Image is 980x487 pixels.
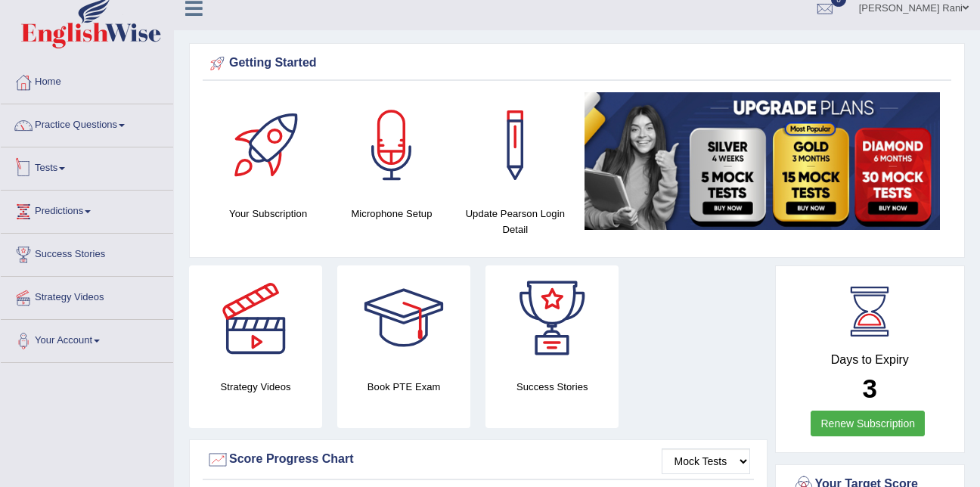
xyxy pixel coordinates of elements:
[1,191,173,228] a: Predictions
[1,61,173,99] a: Home
[214,206,322,222] h4: Your Subscription
[1,147,173,185] a: Tests
[1,277,173,315] a: Strategy Videos
[206,448,750,471] div: Score Progress Chart
[863,374,877,403] b: 3
[485,379,619,395] h4: Success Stories
[585,92,940,230] img: small5.jpg
[1,234,173,271] a: Success Stories
[189,379,322,395] h4: Strategy Videos
[461,206,569,237] h4: Update Pearson Login Detail
[1,320,173,358] a: Your Account
[206,52,947,75] div: Getting Started
[337,379,470,395] h4: Book PTE Exam
[811,411,925,436] a: Renew Subscription
[1,104,173,142] a: Practice Questions
[792,353,948,367] h4: Days to Expiry
[337,206,445,222] h4: Microphone Setup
